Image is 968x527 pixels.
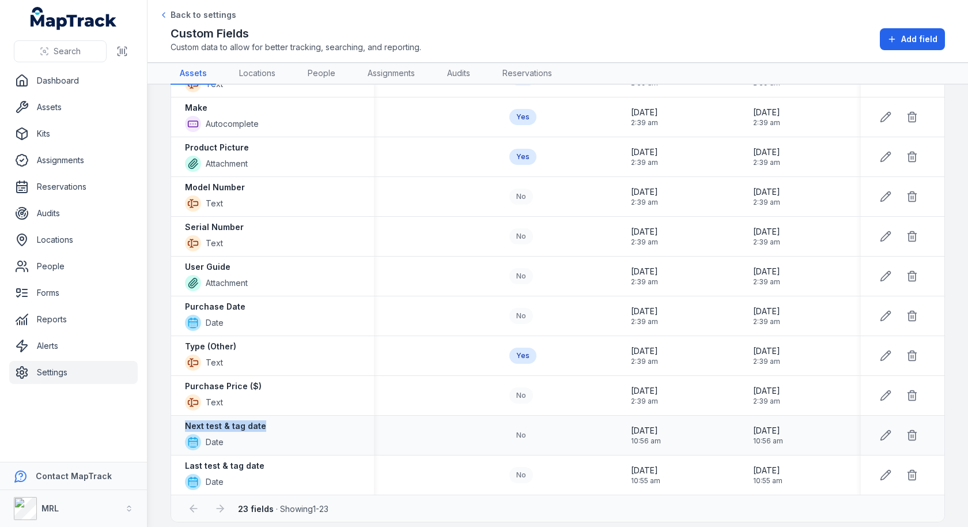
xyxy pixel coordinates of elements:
[753,465,782,485] time: 15/09/2025, 10:55:48 am
[753,476,782,485] span: 10:55 am
[206,158,248,170] span: Attachment
[753,306,780,317] span: [DATE]
[206,357,223,368] span: Text
[753,266,780,287] time: 15/09/2025, 2:39:03 am
[753,186,780,198] span: [DATE]
[880,28,945,50] button: Add field
[298,63,345,85] a: People
[185,182,245,193] strong: Model Number
[631,198,658,207] span: 2:39 am
[9,122,138,145] a: Kits
[631,226,658,247] time: 15/09/2025, 2:39:03 am
[753,306,780,326] time: 15/09/2025, 2:39:03 am
[185,261,230,273] strong: User Guide
[509,308,533,324] div: No
[753,266,780,277] span: [DATE]
[509,467,533,483] div: No
[631,385,658,406] time: 15/09/2025, 2:39:03 am
[31,7,117,30] a: MapTrack
[9,149,138,172] a: Assignments
[631,345,658,366] time: 15/09/2025, 2:39:03 am
[753,385,780,397] span: [DATE]
[631,345,658,357] span: [DATE]
[631,186,658,207] time: 15/09/2025, 2:39:03 am
[753,146,780,167] time: 15/09/2025, 2:39:03 am
[171,42,421,53] span: Custom data to allow for better tracking, searching, and reporting.
[185,460,264,472] strong: Last test & tag date
[206,476,224,488] span: Date
[159,9,236,21] a: Back to settings
[631,238,658,247] span: 2:39 am
[206,397,223,408] span: Text
[753,107,780,127] time: 15/09/2025, 2:39:03 am
[9,69,138,92] a: Dashboard
[206,317,224,329] span: Date
[901,33,937,45] span: Add field
[631,107,658,127] time: 15/09/2025, 2:39:03 am
[509,348,536,364] div: Yes
[753,158,780,167] span: 2:39 am
[509,109,536,125] div: Yes
[753,238,780,247] span: 2:39 am
[206,436,224,448] span: Date
[9,175,138,198] a: Reservations
[171,25,421,42] h2: Custom Fields
[185,420,266,432] strong: Next test & tag date
[631,436,661,446] span: 10:56 am
[631,425,661,436] span: [DATE]
[631,306,658,326] time: 15/09/2025, 2:39:03 am
[171,9,236,21] span: Back to settings
[753,425,783,436] span: [DATE]
[753,345,780,357] span: [DATE]
[631,266,658,287] time: 15/09/2025, 2:39:03 am
[631,266,658,277] span: [DATE]
[185,381,262,392] strong: Purchase Price ($)
[185,142,249,153] strong: Product Picture
[753,186,780,207] time: 15/09/2025, 2:39:03 am
[9,334,138,357] a: Alerts
[171,63,216,85] a: Assets
[753,436,783,446] span: 10:56 am
[753,357,780,366] span: 2:39 am
[753,107,780,118] span: [DATE]
[206,238,223,249] span: Text
[509,228,533,244] div: No
[753,317,780,326] span: 2:39 am
[631,397,658,406] span: 2:39 am
[753,425,783,446] time: 15/09/2025, 10:56:08 am
[41,503,59,513] strong: MRL
[9,361,138,384] a: Settings
[753,465,782,476] span: [DATE]
[631,146,658,167] time: 15/09/2025, 2:39:03 am
[185,301,245,313] strong: Purchase Date
[54,46,81,57] span: Search
[185,102,207,114] strong: Make
[14,40,107,62] button: Search
[9,281,138,304] a: Forms
[753,345,780,366] time: 15/09/2025, 2:39:03 am
[358,63,424,85] a: Assignments
[206,118,259,130] span: Autocomplete
[631,146,658,158] span: [DATE]
[631,425,661,446] time: 15/09/2025, 10:56:08 am
[753,118,780,127] span: 2:39 am
[631,357,658,366] span: 2:39 am
[9,308,138,331] a: Reports
[631,385,658,397] span: [DATE]
[631,118,658,127] span: 2:39 am
[509,149,536,165] div: Yes
[36,471,112,481] strong: Contact MapTrack
[631,186,658,198] span: [DATE]
[753,226,780,247] time: 15/09/2025, 2:39:03 am
[753,226,780,238] span: [DATE]
[631,226,658,238] span: [DATE]
[753,277,780,287] span: 2:39 am
[9,255,138,278] a: People
[753,385,780,406] time: 15/09/2025, 2:39:03 am
[509,268,533,284] div: No
[631,317,658,326] span: 2:39 am
[753,397,780,406] span: 2:39 am
[493,63,561,85] a: Reservations
[631,476,660,485] span: 10:55 am
[631,277,658,287] span: 2:39 am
